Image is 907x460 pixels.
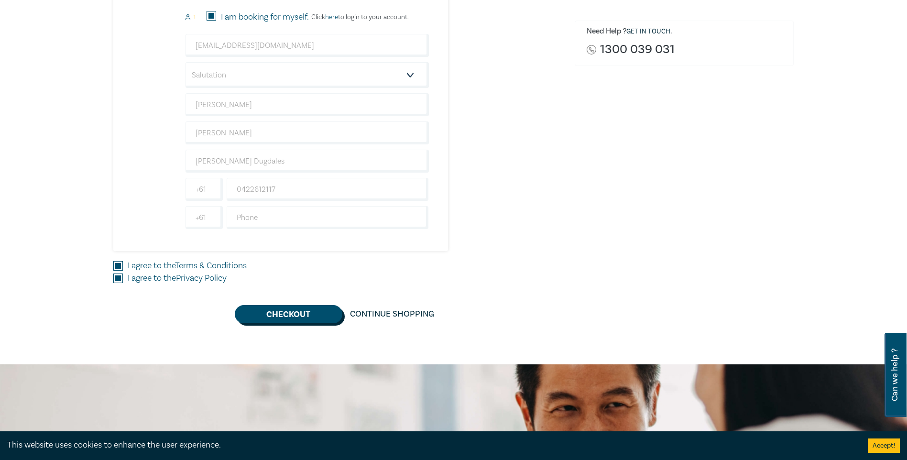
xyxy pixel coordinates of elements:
input: Company [186,150,429,173]
input: +61 [186,178,223,201]
input: +61 [186,206,223,229]
a: Continue Shopping [342,305,442,323]
a: Get in touch [626,27,670,36]
a: 1300 039 031 [600,43,675,56]
input: Attendee Email* [186,34,429,57]
h6: Need Help ? . [587,27,787,36]
button: Accept cookies [868,438,900,453]
input: Last Name* [186,121,429,144]
a: Terms & Conditions [175,260,247,271]
a: Privacy Policy [176,273,227,284]
input: Phone [227,206,429,229]
span: Can we help ? [890,339,899,411]
div: This website uses cookies to enhance the user experience. [7,439,853,451]
input: First Name* [186,93,429,116]
label: I agree to the [128,272,227,285]
a: here [325,13,338,22]
small: 1 [194,14,196,21]
label: I am booking for myself. [221,11,309,23]
button: Checkout [235,305,342,323]
p: Click to login to your account. [309,13,409,21]
label: I agree to the [128,260,247,272]
input: Mobile* [227,178,429,201]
